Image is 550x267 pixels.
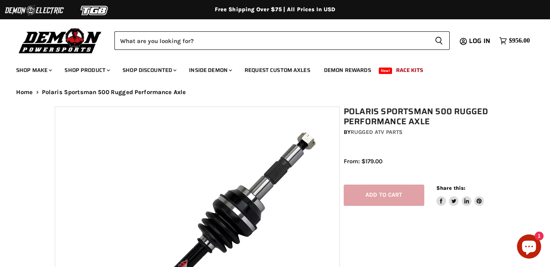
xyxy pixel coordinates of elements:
a: $956.00 [495,35,534,47]
img: TGB Logo 2 [64,3,125,18]
span: Share this: [436,185,465,191]
span: From: $179.00 [344,158,382,165]
a: Race Kits [390,62,429,78]
span: Log in [469,36,490,46]
span: $956.00 [509,37,530,45]
a: Shop Make [10,62,57,78]
img: Demon Powersports [16,26,104,55]
a: Rugged ATV Parts [351,129,403,136]
ul: Main menu [10,59,528,78]
a: Log in [465,37,495,45]
img: Demon Electric Logo 2 [4,3,64,18]
a: Request Custom Axles [239,62,316,78]
a: Demon Rewards [318,62,377,78]
inbox-online-store-chat: Shopify online store chat [515,234,544,261]
a: Shop Discounted [116,62,181,78]
a: Inside Demon [183,62,237,78]
a: Shop Product [58,62,115,78]
aside: Share this: [436,185,484,206]
a: Home [16,89,33,96]
input: Search [114,31,428,50]
div: by [344,128,499,137]
form: Product [114,31,450,50]
button: Search [428,31,450,50]
h1: Polaris Sportsman 500 Rugged Performance Axle [344,107,499,127]
span: New! [379,68,392,74]
span: Polaris Sportsman 500 Rugged Performance Axle [42,89,186,96]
